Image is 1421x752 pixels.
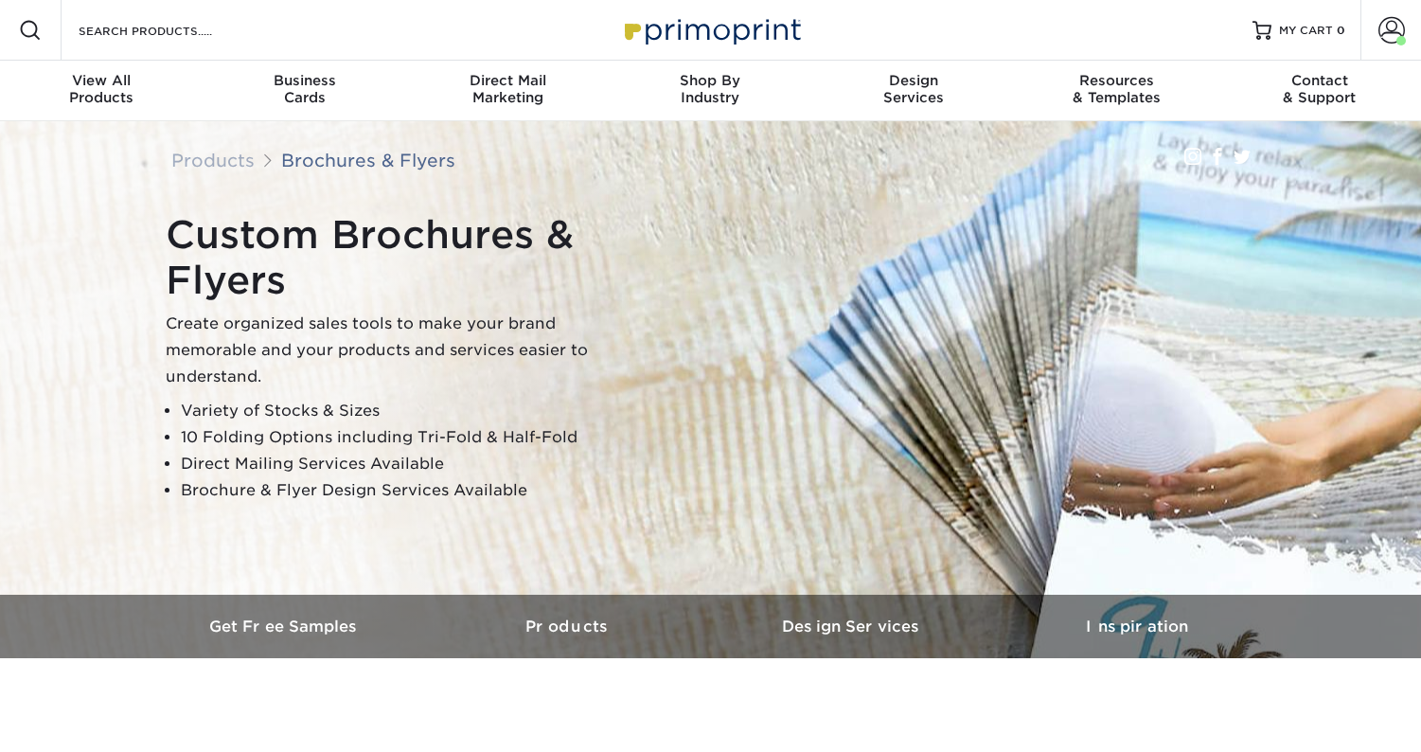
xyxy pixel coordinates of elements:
div: Marketing [406,72,609,106]
span: Direct Mail [406,72,609,89]
h3: Products [427,618,711,636]
a: Get Free Samples [143,595,427,658]
h3: Inspiration [995,618,1279,636]
a: BusinessCards [203,61,405,121]
span: Business [203,72,405,89]
h1: Custom Brochures & Flyers [166,212,639,303]
li: Variety of Stocks & Sizes [181,398,639,424]
span: Design [812,72,1015,89]
img: Primoprint [616,9,806,50]
a: Products [171,150,255,170]
span: Contact [1218,72,1421,89]
div: Industry [609,72,811,106]
li: Brochure & Flyer Design Services Available [181,477,639,504]
a: Brochures & Flyers [281,150,455,170]
a: Resources& Templates [1015,61,1217,121]
div: & Templates [1015,72,1217,106]
a: Direct MailMarketing [406,61,609,121]
span: MY CART [1279,23,1333,39]
li: Direct Mailing Services Available [181,451,639,477]
div: & Support [1218,72,1421,106]
a: Inspiration [995,595,1279,658]
span: 0 [1337,24,1345,37]
a: Design Services [711,595,995,658]
a: Products [427,595,711,658]
h3: Design Services [711,618,995,636]
h3: Get Free Samples [143,618,427,636]
a: Shop ByIndustry [609,61,811,121]
span: Resources [1015,72,1217,89]
input: SEARCH PRODUCTS..... [77,19,261,42]
a: Contact& Support [1218,61,1421,121]
a: DesignServices [812,61,1015,121]
li: 10 Folding Options including Tri-Fold & Half-Fold [181,424,639,451]
div: Services [812,72,1015,106]
p: Create organized sales tools to make your brand memorable and your products and services easier t... [166,311,639,390]
div: Cards [203,72,405,106]
span: Shop By [609,72,811,89]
